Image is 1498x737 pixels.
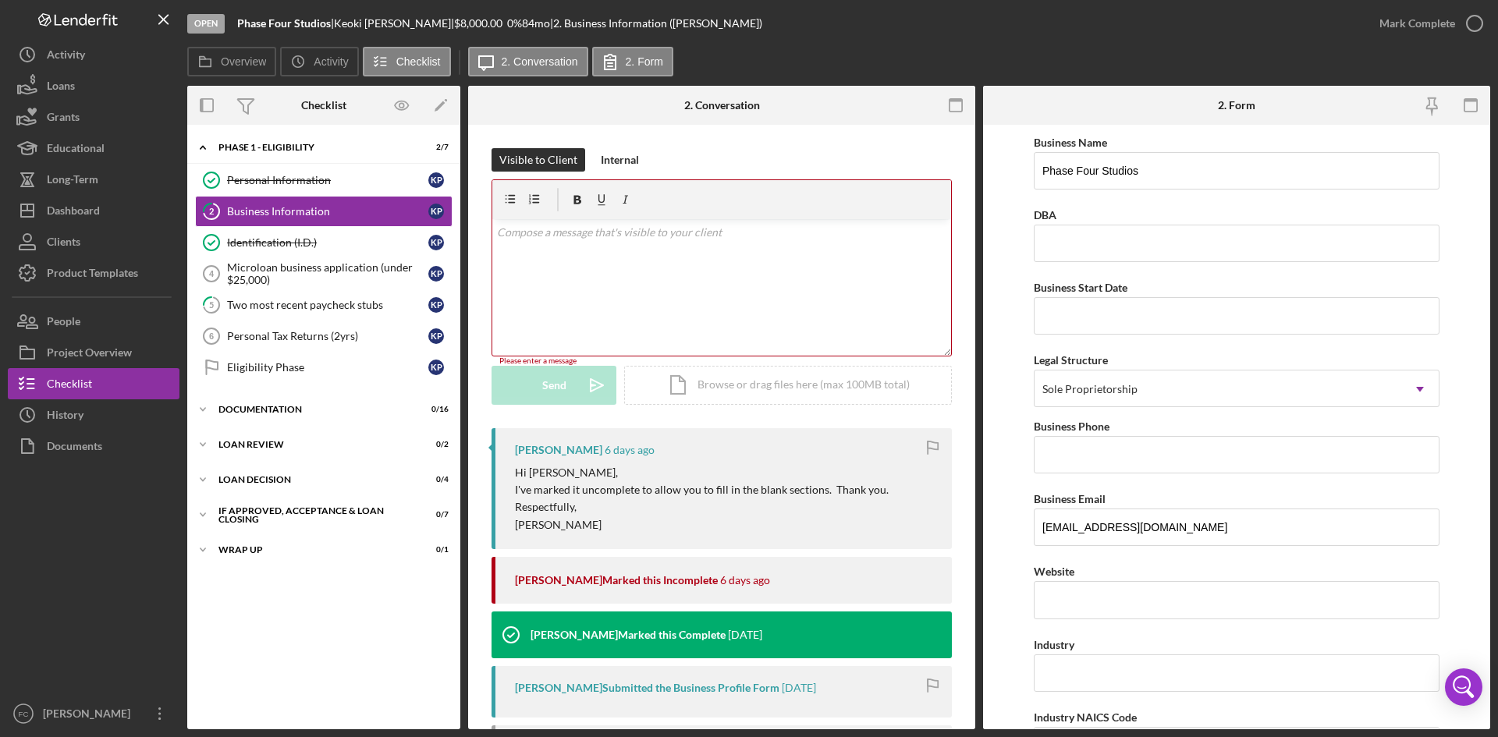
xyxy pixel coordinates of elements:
[8,101,179,133] button: Grants
[782,682,816,694] time: 2025-08-07 02:49
[8,70,179,101] button: Loans
[47,337,132,372] div: Project Overview
[227,174,428,186] div: Personal Information
[550,17,762,30] div: | 2. Business Information ([PERSON_NAME])
[454,17,507,30] div: $8,000.00
[1034,281,1127,294] label: Business Start Date
[363,47,451,76] button: Checklist
[492,356,952,366] div: Please enter a message
[684,99,760,112] div: 2. Conversation
[626,55,663,68] label: 2. Form
[522,17,550,30] div: 84 mo
[227,236,428,249] div: Identification (I.D.)
[8,306,179,337] button: People
[1042,383,1138,395] div: Sole Proprietorship
[218,475,410,484] div: Loan decision
[492,148,585,172] button: Visible to Client
[8,698,179,729] button: FC[PERSON_NAME]
[218,440,410,449] div: Loan Review
[605,444,655,456] time: 2025-08-16 02:20
[47,257,138,292] div: Product Templates
[195,289,453,321] a: 5Two most recent paycheck stubsKP
[195,321,453,352] a: 6Personal Tax Returns (2yrs)KP
[468,47,588,76] button: 2. Conversation
[195,258,453,289] a: 4Microloan business application (under $25,000)KP
[280,47,358,76] button: Activity
[334,17,454,30] div: Keoki [PERSON_NAME] |
[47,306,80,341] div: People
[515,516,889,533] p: [PERSON_NAME]
[8,257,179,289] a: Product Templates
[8,431,179,462] button: Documents
[421,143,449,152] div: 2 / 7
[1445,668,1482,706] div: Open Intercom Messenger
[592,47,673,76] button: 2. Form
[237,17,334,30] div: |
[428,360,444,375] div: K P
[421,440,449,449] div: 0 / 2
[8,226,179,257] button: Clients
[515,682,779,694] div: [PERSON_NAME] Submitted the Business Profile Form
[209,269,215,278] tspan: 4
[1034,420,1109,433] label: Business Phone
[218,545,410,555] div: Wrap up
[195,165,453,196] a: Personal InformationKP
[492,366,616,405] button: Send
[47,133,105,168] div: Educational
[1218,99,1255,112] div: 2. Form
[221,55,266,68] label: Overview
[195,227,453,258] a: Identification (I.D.)KP
[1034,638,1074,651] label: Industry
[515,481,889,498] p: I've marked it uncomplete to allow you to fill in the blank sections. Thank you.
[227,361,428,374] div: Eligibility Phase
[428,266,444,282] div: K P
[8,133,179,164] button: Educational
[502,55,578,68] label: 2. Conversation
[8,399,179,431] a: History
[1034,208,1056,221] label: DBA
[47,101,80,136] div: Grants
[218,143,410,152] div: Phase 1 - Eligibility
[47,39,85,74] div: Activity
[47,226,80,261] div: Clients
[1364,8,1490,39] button: Mark Complete
[47,164,98,199] div: Long-Term
[39,698,140,733] div: [PERSON_NAME]
[1034,565,1074,578] label: Website
[227,330,428,342] div: Personal Tax Returns (2yrs)
[428,172,444,188] div: K P
[720,574,770,586] time: 2025-08-16 02:19
[218,405,410,414] div: Documentation
[8,195,179,226] button: Dashboard
[47,368,92,403] div: Checklist
[187,14,225,34] div: Open
[1034,136,1107,149] label: Business Name
[421,475,449,484] div: 0 / 4
[47,431,102,466] div: Documents
[542,366,566,405] div: Send
[187,47,276,76] button: Overview
[47,70,75,105] div: Loans
[421,510,449,519] div: 0 / 7
[421,405,449,414] div: 0 / 16
[499,148,577,172] div: Visible to Client
[237,16,331,30] b: Phase Four Studios
[601,148,639,172] div: Internal
[428,297,444,313] div: K P
[301,99,346,112] div: Checklist
[8,368,179,399] button: Checklist
[314,55,348,68] label: Activity
[421,545,449,555] div: 0 / 1
[47,195,100,230] div: Dashboard
[728,629,762,641] time: 2025-08-15 04:52
[218,506,410,524] div: If approved, acceptance & loan closing
[8,164,179,195] button: Long-Term
[195,196,453,227] a: 2Business InformationKP
[428,235,444,250] div: K P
